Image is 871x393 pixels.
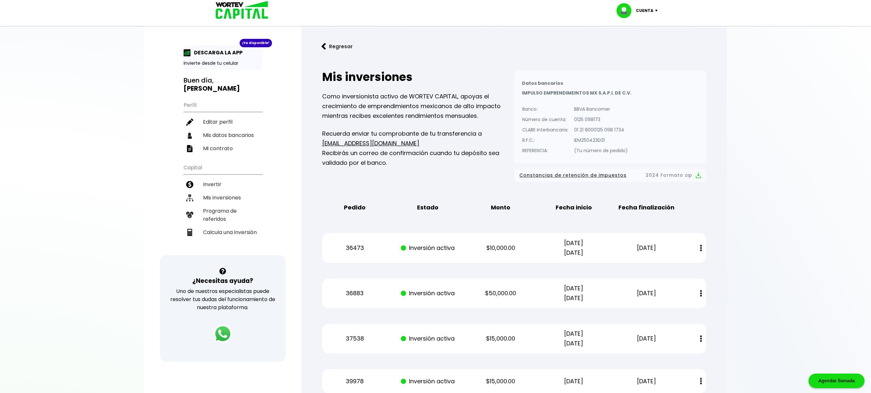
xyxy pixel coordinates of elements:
[324,243,386,253] p: 36473
[184,98,262,155] ul: Perfil
[397,334,458,343] p: Inversión activa
[470,243,531,253] p: $10,000.00
[519,171,701,179] button: Constancias de retención de impuestos2024 Formato zip
[574,104,628,114] p: BBVA Bancomer
[809,374,865,388] div: Agendar llamada
[618,203,674,212] b: Fecha finalización
[574,115,628,124] p: 0125 098173
[184,160,262,255] ul: Capital
[636,6,653,16] p: Cuenta
[616,334,677,343] p: [DATE]
[522,104,568,114] p: Banco:
[184,226,262,239] a: Calcula una inversión
[186,194,193,201] img: inversiones-icon.6695dc30.svg
[186,132,193,139] img: datos-icon.10cf9172.svg
[522,135,568,145] p: R.F.C.:
[543,376,605,386] p: [DATE]
[470,376,531,386] p: $15,000.00
[191,49,243,57] p: DESCARGA LA APP
[397,243,458,253] p: Inversión activa
[184,142,262,155] a: Mi contrato
[543,238,605,258] p: [DATE] [DATE]
[324,376,386,386] p: 39978
[324,334,386,343] p: 37538
[184,76,262,93] h3: Buen día,
[214,325,232,343] img: logos_whatsapp-icon.242b2217.svg
[322,139,419,147] a: [EMAIL_ADDRESS][DOMAIN_NAME]
[653,10,662,12] img: icon-down
[397,376,458,386] p: Inversión activa
[556,203,592,212] b: Fecha inicio
[470,334,531,343] p: $15,000.00
[186,118,193,126] img: editar-icon.952d3147.svg
[184,49,191,56] img: app-icon
[470,288,531,298] p: $50,000.00
[324,288,386,298] p: 36883
[543,284,605,303] p: [DATE] [DATE]
[184,204,262,226] a: Programa de referidos
[522,115,568,124] p: Número de cuenta:
[184,60,262,67] p: Invierte desde tu celular
[168,287,277,311] p: Uno de nuestros especialistas puede resolver tus dudas del funcionamiento de nuestra plataforma.
[184,115,262,129] a: Editar perfil
[616,376,677,386] p: [DATE]
[184,129,262,142] a: Mis datos bancarios
[543,329,605,348] p: [DATE] [DATE]
[344,203,366,212] b: Pedido
[574,135,628,145] p: IEM250423D31
[184,84,240,93] b: [PERSON_NAME]
[616,288,677,298] p: [DATE]
[184,178,262,191] a: Invertir
[312,38,717,55] a: flecha izquierdaRegresar
[184,191,262,204] a: Mis inversiones
[417,203,438,212] b: Estado
[522,125,568,135] p: CLABE Interbancaria:
[186,181,193,188] img: invertir-icon.b3b967d7.svg
[616,3,636,18] img: profile-image
[322,92,514,121] p: Como inversionista activo de WORTEV CAPITAL, apoyas el crecimiento de emprendimientos mexicanos d...
[186,211,193,219] img: recomiendanos-icon.9b8e9327.svg
[522,80,563,86] b: Datos bancarios
[186,229,193,236] img: calculadora-icon.17d418c4.svg
[322,129,514,168] p: Recuerda enviar tu comprobante de tu transferencia a Recibirás un correo de confirmación cuando t...
[616,243,677,253] p: [DATE]
[574,146,628,155] p: (Tu número de pedido)
[186,145,193,152] img: contrato-icon.f2db500c.svg
[397,288,458,298] p: Inversión activa
[491,203,510,212] b: Monto
[519,171,627,179] span: Constancias de retención de impuestos
[574,125,628,135] p: 01 21 8000125 098 1734
[522,146,568,155] p: REFERENCIA:
[322,43,326,50] img: flecha izquierda
[312,38,362,55] button: Regresar
[192,276,253,286] h3: ¿Necesitas ayuda?
[322,71,514,84] h2: Mis inversiones
[522,90,631,96] b: IMPULSO EMPRENDIMEINTOS MX S.A.P.I. DE C.V.
[240,39,272,47] div: ¡Ya disponible!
